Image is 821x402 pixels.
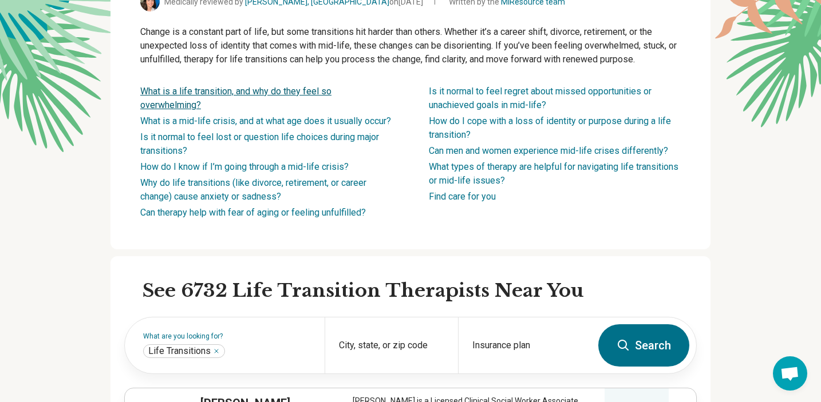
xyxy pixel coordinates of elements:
a: How do I cope with a loss of identity or purpose during a life transition? [429,116,671,140]
label: What are you looking for? [143,333,311,340]
a: Can therapy help with fear of aging or feeling unfulfilled? [140,207,366,218]
a: Find care for you [429,191,496,202]
button: Search [598,324,689,367]
a: What types of therapy are helpful for navigating life transitions or mid-life issues? [429,161,678,186]
a: Is it normal to feel regret about missed opportunities or unachieved goals in mid-life? [429,86,652,110]
button: Life Transitions [213,348,220,355]
p: Change is a constant part of life, but some transitions hit harder than others. Whether it’s a ca... [140,25,681,66]
div: Open chat [773,356,807,391]
span: Life Transitions [148,345,211,357]
a: Can men and women experience mid-life crises differently? [429,145,668,156]
a: Why do life transitions (like divorce, retirement, or career change) cause anxiety or sadness? [140,177,366,202]
h2: See 6732 Life Transition Therapists Near You [143,279,697,303]
a: What is a mid-life crisis, and at what age does it usually occur? [140,116,391,126]
a: How do I know if I’m going through a mid-life crisis? [140,161,349,172]
a: Is it normal to feel lost or question life choices during major transitions? [140,132,379,156]
a: What is a life transition, and why do they feel so overwhelming? [140,86,331,110]
div: Life Transitions [143,344,225,358]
